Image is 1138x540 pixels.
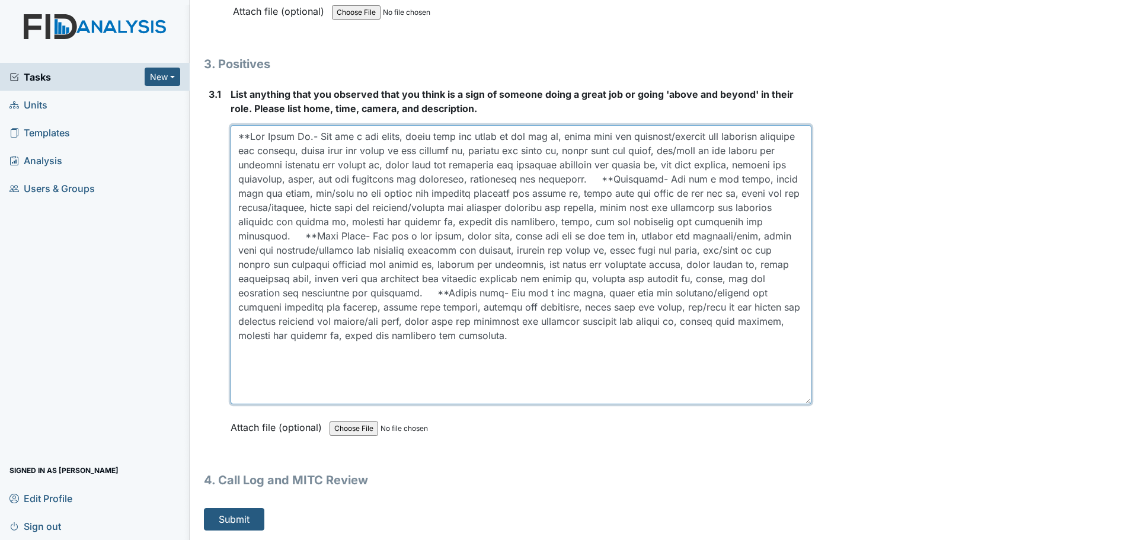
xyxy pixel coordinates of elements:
span: Signed in as [PERSON_NAME] [9,461,119,480]
span: Edit Profile [9,489,72,507]
label: Attach file (optional) [231,414,327,434]
button: Submit [204,508,264,531]
span: Units [9,95,47,114]
label: 3.1 [209,87,221,101]
span: List anything that you observed that you think is a sign of someone doing a great job or going 'a... [231,88,794,114]
span: Sign out [9,517,61,535]
button: New [145,68,180,86]
span: Users & Groups [9,179,95,197]
a: Tasks [9,70,145,84]
span: Analysis [9,151,62,170]
h1: 4. Call Log and MITC Review [204,471,811,489]
h1: 3. Positives [204,55,811,73]
span: Templates [9,123,70,142]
